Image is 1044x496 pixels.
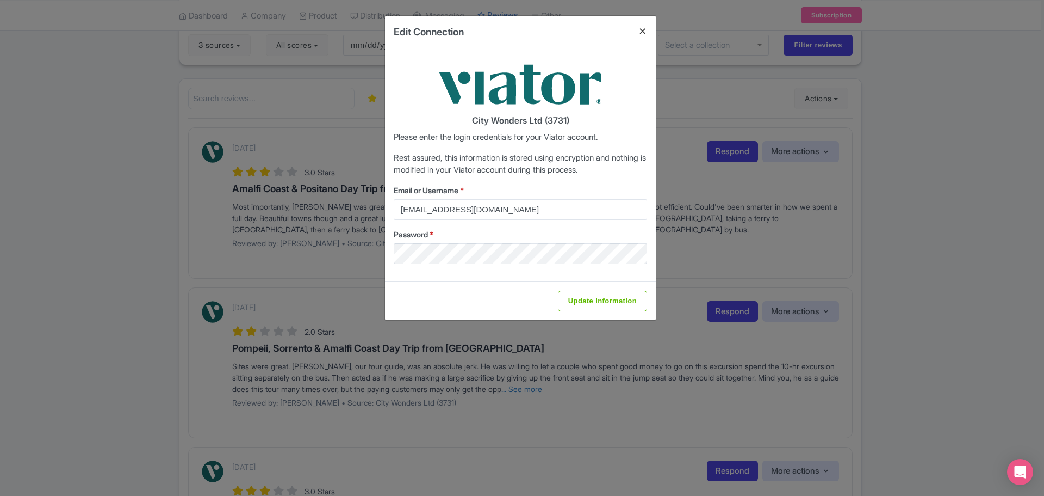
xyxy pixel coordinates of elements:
[394,230,428,239] span: Password
[394,186,458,195] span: Email or Username
[394,116,647,126] h4: City Wonders Ltd (3731)
[630,16,656,47] button: Close
[558,291,647,311] input: Update Information
[394,152,647,176] p: Rest assured, this information is stored using encryption and nothing is modified in your Viator ...
[1007,459,1033,485] div: Open Intercom Messenger
[439,57,602,112] img: viator-9033d3fb01e0b80761764065a76b653a.png
[394,25,464,39] h4: Edit Connection
[394,131,647,144] p: Please enter the login credentials for your Viator account.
